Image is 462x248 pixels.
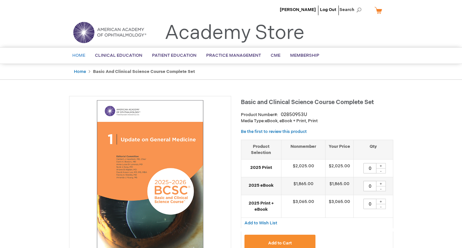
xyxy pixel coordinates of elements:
[281,195,326,218] td: $3,065.00
[290,53,319,58] span: Membership
[271,53,280,58] span: CME
[376,186,386,191] div: -
[320,7,336,12] a: Log Out
[354,140,393,159] th: Qty
[244,183,278,189] strong: 2025 eBook
[244,220,277,226] a: Add to Wish List
[376,181,386,186] div: +
[376,204,386,209] div: -
[376,168,386,173] div: -
[93,69,195,74] strong: Basic and Clinical Science Course Complete Set
[376,199,386,204] div: +
[326,159,354,177] td: $2,025.00
[244,165,278,171] strong: 2025 Print
[241,99,374,106] span: Basic and Clinical Science Course Complete Set
[165,21,304,45] a: Academy Store
[241,129,307,134] a: Be the first to review this product
[281,177,326,195] td: $1,865.00
[241,112,278,117] strong: Product Number
[244,200,278,212] strong: 2025 Print + eBook
[281,159,326,177] td: $2,025.00
[363,163,376,173] input: Qty
[241,118,265,124] strong: Media Type:
[326,140,354,159] th: Your Price
[363,199,376,209] input: Qty
[152,53,196,58] span: Patient Education
[74,69,86,74] a: Home
[339,3,364,16] span: Search
[281,112,307,118] div: 02850953U
[244,220,277,226] span: Add to Wish List
[280,7,316,12] a: [PERSON_NAME]
[376,163,386,169] div: +
[206,53,261,58] span: Practice Management
[72,53,85,58] span: Home
[241,140,281,159] th: Product Selection
[326,195,354,218] td: $3,065.00
[95,53,142,58] span: Clinical Education
[326,177,354,195] td: $1,865.00
[281,140,326,159] th: Nonmember
[268,241,292,246] span: Add to Cart
[363,181,376,191] input: Qty
[241,118,393,124] p: eBook, eBook + Print, Print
